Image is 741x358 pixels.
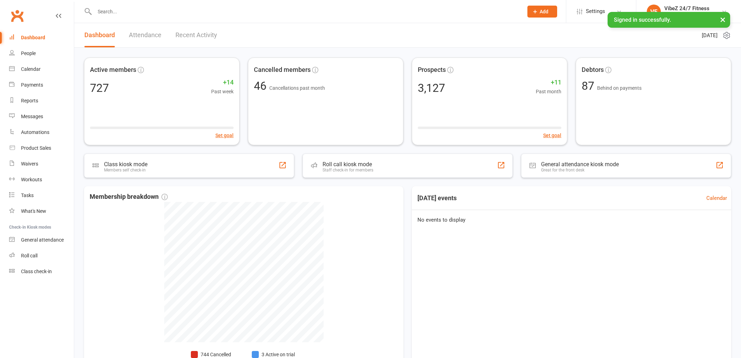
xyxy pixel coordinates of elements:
[9,248,74,264] a: Roll call
[21,237,64,243] div: General attendance
[90,82,109,94] div: 727
[21,98,38,103] div: Reports
[409,210,734,230] div: No events to display
[586,4,605,19] span: Settings
[323,168,373,173] div: Staff check-in for members
[211,77,234,88] span: +14
[21,35,45,40] div: Dashboard
[9,156,74,172] a: Waivers
[614,16,671,23] span: Signed in successfully.
[9,124,74,140] a: Automations
[21,269,52,274] div: Class check-in
[418,82,445,94] div: 3,127
[90,192,168,202] span: Membership breakdown
[104,168,147,173] div: Members self check-in
[254,65,311,75] span: Cancelled members
[21,161,38,167] div: Waivers
[664,12,709,18] div: VibeZ 24/7 Fitness
[9,232,74,248] a: General attendance kiosk mode
[175,23,217,47] a: Recent Activity
[706,194,727,202] a: Calendar
[582,79,597,93] span: 87
[90,65,136,75] span: Active members
[9,77,74,93] a: Payments
[9,109,74,124] a: Messages
[412,192,462,204] h3: [DATE] events
[9,61,74,77] a: Calendar
[269,85,325,91] span: Cancellations past month
[9,264,74,279] a: Class kiosk mode
[9,188,74,203] a: Tasks
[527,6,557,18] button: Add
[104,161,147,168] div: Class kiosk mode
[702,31,718,40] span: [DATE]
[716,12,729,27] button: ×
[664,5,709,12] div: VibeZ 24/7 Fitness
[8,7,26,25] a: Clubworx
[21,192,34,198] div: Tasks
[9,140,74,156] a: Product Sales
[540,9,548,14] span: Add
[543,131,561,139] button: Set goal
[254,79,269,93] span: 46
[9,30,74,46] a: Dashboard
[21,129,49,135] div: Automations
[9,93,74,109] a: Reports
[597,85,642,91] span: Behind on payments
[9,203,74,219] a: What's New
[21,253,37,258] div: Roll call
[21,66,41,72] div: Calendar
[647,5,661,19] div: VF
[418,65,446,75] span: Prospects
[541,168,619,173] div: Great for the front desk
[536,88,561,95] span: Past month
[211,88,234,95] span: Past week
[84,23,115,47] a: Dashboard
[541,161,619,168] div: General attendance kiosk mode
[92,7,518,16] input: Search...
[582,65,604,75] span: Debtors
[21,177,42,182] div: Workouts
[9,46,74,61] a: People
[536,77,561,88] span: +11
[9,172,74,188] a: Workouts
[21,82,43,88] div: Payments
[129,23,161,47] a: Attendance
[21,145,51,151] div: Product Sales
[323,161,373,168] div: Roll call kiosk mode
[215,131,234,139] button: Set goal
[21,50,36,56] div: People
[21,114,43,119] div: Messages
[21,208,46,214] div: What's New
